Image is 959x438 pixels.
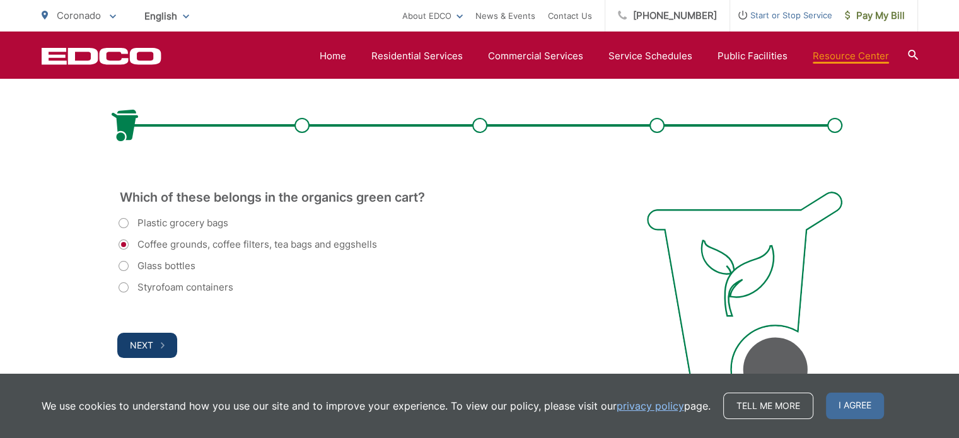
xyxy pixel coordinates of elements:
p: We use cookies to understand how you use our site and to improve your experience. To view our pol... [42,398,711,413]
label: Glass bottles [119,258,195,274]
legend: Which of these belongs in the organics green cart? [119,192,426,203]
a: Resource Center [813,49,889,64]
a: Commercial Services [488,49,583,64]
a: Service Schedules [608,49,692,64]
span: Next [130,340,153,350]
span: Coronado [57,9,101,21]
a: Contact Us [548,8,592,23]
a: EDCD logo. Return to the homepage. [42,47,161,65]
span: Pay My Bill [845,8,905,23]
a: privacy policy [617,398,684,413]
button: Next [117,333,177,358]
a: Home [320,49,346,64]
span: English [135,5,199,27]
label: Coffee grounds, coffee filters, tea bags and eggshells [119,237,377,252]
label: Styrofoam containers [119,280,233,295]
a: News & Events [475,8,535,23]
a: Public Facilities [718,49,788,64]
a: Residential Services [371,49,463,64]
label: Plastic grocery bags [119,216,228,231]
a: About EDCO [402,8,463,23]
